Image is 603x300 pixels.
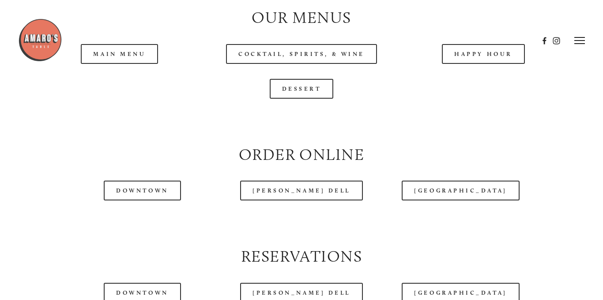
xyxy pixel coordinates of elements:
[104,181,181,200] a: Downtown
[36,245,567,268] h2: Reservations
[18,18,62,62] img: Amaro's Table
[270,79,334,99] a: Dessert
[36,144,567,166] h2: Order Online
[402,181,519,200] a: [GEOGRAPHIC_DATA]
[240,181,363,200] a: [PERSON_NAME] Dell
